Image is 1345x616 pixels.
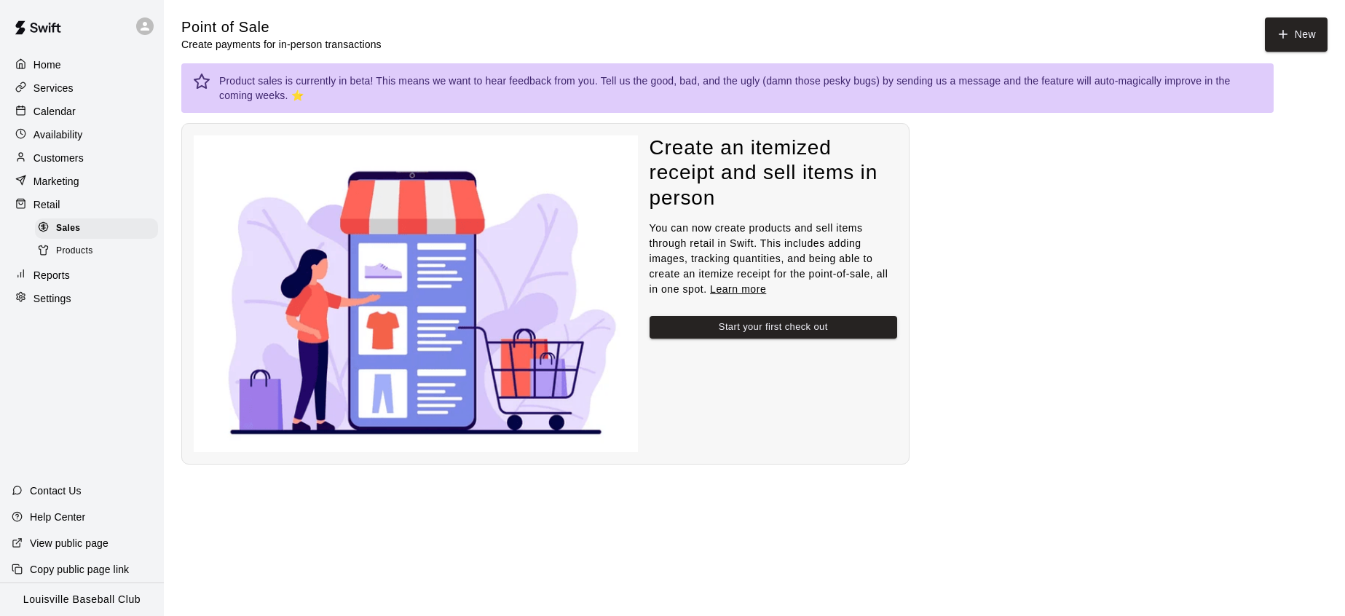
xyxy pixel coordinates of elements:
[33,81,74,95] p: Services
[33,197,60,212] p: Retail
[23,592,141,607] p: Louisville Baseball Club
[33,127,83,142] p: Availability
[12,264,152,286] a: Reports
[12,54,152,76] a: Home
[33,58,61,72] p: Home
[33,268,70,283] p: Reports
[35,241,158,261] div: Products
[650,222,888,295] span: You can now create products and sell items through retail in Swift. This includes adding images, ...
[33,174,79,189] p: Marketing
[35,217,164,240] a: Sales
[194,135,638,452] img: Nothing to see here
[33,291,71,306] p: Settings
[710,283,766,295] a: Learn more
[896,75,1001,87] a: sending us a message
[30,536,109,550] p: View public page
[12,100,152,122] a: Calendar
[181,37,382,52] p: Create payments for in-person transactions
[35,240,164,262] a: Products
[56,244,93,258] span: Products
[12,147,152,169] a: Customers
[12,288,152,309] a: Settings
[1265,17,1328,52] button: New
[650,316,897,339] button: Start your first check out
[12,194,152,216] a: Retail
[30,510,85,524] p: Help Center
[12,170,152,192] a: Marketing
[219,68,1262,108] div: Product sales is currently in beta! This means we want to hear feedback from you. Tell us the goo...
[56,221,80,236] span: Sales
[33,104,76,119] p: Calendar
[30,562,129,577] p: Copy public page link
[12,124,152,146] a: Availability
[181,17,382,37] h5: Point of Sale
[650,135,897,211] h4: Create an itemized receipt and sell items in person
[30,483,82,498] p: Contact Us
[35,218,158,239] div: Sales
[33,151,84,165] p: Customers
[12,77,152,99] a: Services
